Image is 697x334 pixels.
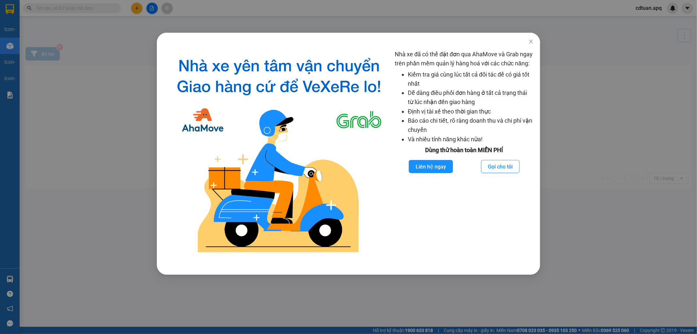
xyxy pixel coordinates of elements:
[416,163,446,171] span: Liên hệ ngay
[395,50,534,258] div: Nhà xe đã có thể đặt đơn qua AhaMove và Grab ngay trên phần mềm quản lý hàng hoá với các chức năng:
[408,135,534,144] li: Và nhiều tính năng khác nữa!
[169,50,390,258] img: logo
[408,70,534,89] li: Kiểm tra giá cùng lúc tất cả đối tác để có giá tốt nhất
[409,160,453,173] button: Liên hệ ngay
[395,146,534,155] div: Dùng thử hoàn toàn MIỄN PHÍ
[488,163,513,171] span: Gọi cho tôi
[528,39,534,44] span: close
[522,33,540,51] button: Close
[481,160,520,173] button: Gọi cho tôi
[408,116,534,135] li: Báo cáo chi tiết, rõ ràng doanh thu và chi phí vận chuyển
[408,107,534,116] li: Định vị tài xế theo thời gian thực
[408,88,534,107] li: Dễ dàng điều phối đơn hàng ở tất cả trạng thái từ lúc nhận đến giao hàng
